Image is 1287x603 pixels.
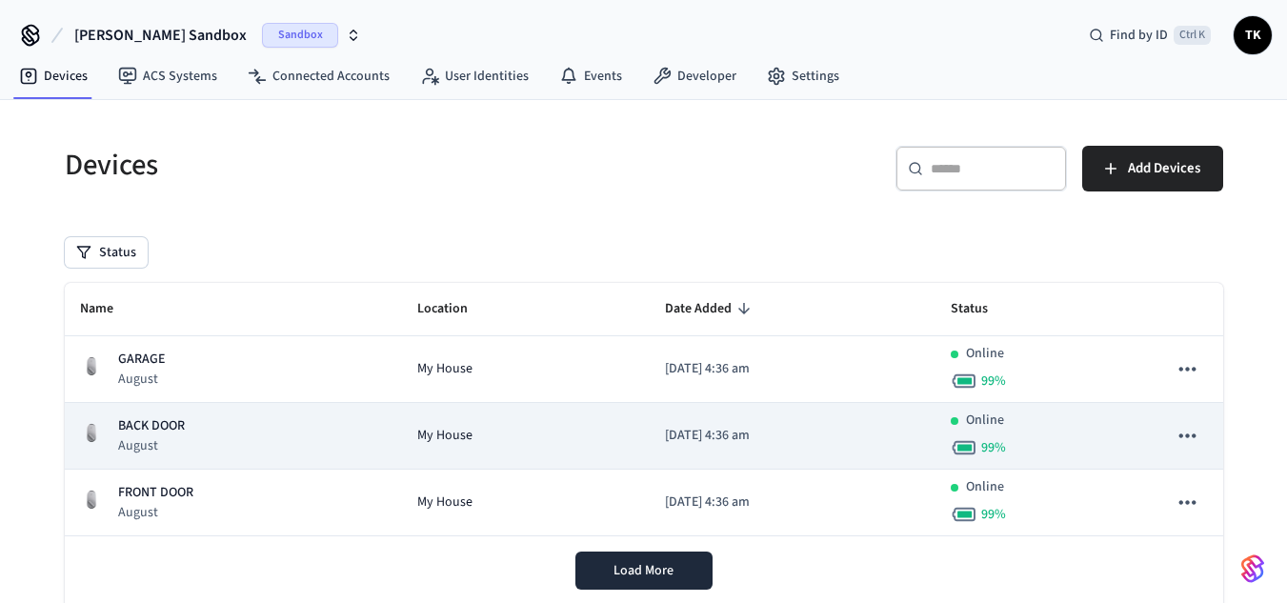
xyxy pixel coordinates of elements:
h5: Devices [65,146,633,185]
span: My House [417,426,473,446]
p: August [118,370,165,389]
a: Devices [4,59,103,93]
a: Connected Accounts [232,59,405,93]
span: My House [417,359,473,379]
span: My House [417,492,473,513]
span: Status [951,294,1013,324]
a: Settings [752,59,855,93]
span: [PERSON_NAME] Sandbox [74,24,247,47]
img: August Wifi Smart Lock 3rd Gen, Silver, Front [80,354,103,377]
a: Events [544,59,637,93]
span: Find by ID [1110,26,1168,45]
button: TK [1234,16,1272,54]
p: [DATE] 4:36 am [665,492,920,513]
button: Status [65,237,148,268]
span: Date Added [665,294,756,324]
p: Online [966,477,1004,497]
table: sticky table [65,283,1223,536]
a: User Identities [405,59,544,93]
span: Add Devices [1128,156,1200,181]
span: Ctrl K [1174,26,1211,45]
p: BACK DOOR [118,416,185,436]
img: August Wifi Smart Lock 3rd Gen, Silver, Front [80,488,103,511]
div: Find by IDCtrl K [1074,18,1226,52]
span: 99 % [981,372,1006,391]
p: August [118,503,193,522]
p: [DATE] 4:36 am [665,426,920,446]
a: ACS Systems [103,59,232,93]
p: FRONT DOOR [118,483,193,503]
p: Online [966,411,1004,431]
span: 99 % [981,505,1006,524]
p: Online [966,344,1004,364]
button: Add Devices [1082,146,1223,191]
a: Developer [637,59,752,93]
p: GARAGE [118,350,165,370]
span: Name [80,294,138,324]
span: TK [1236,18,1270,52]
img: August Wifi Smart Lock 3rd Gen, Silver, Front [80,421,103,444]
p: [DATE] 4:36 am [665,359,920,379]
span: Sandbox [262,23,338,48]
img: SeamLogoGradient.69752ec5.svg [1241,553,1264,584]
span: 99 % [981,438,1006,457]
button: Load More [575,552,713,590]
span: Load More [613,561,674,580]
p: August [118,436,185,455]
span: Location [417,294,493,324]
